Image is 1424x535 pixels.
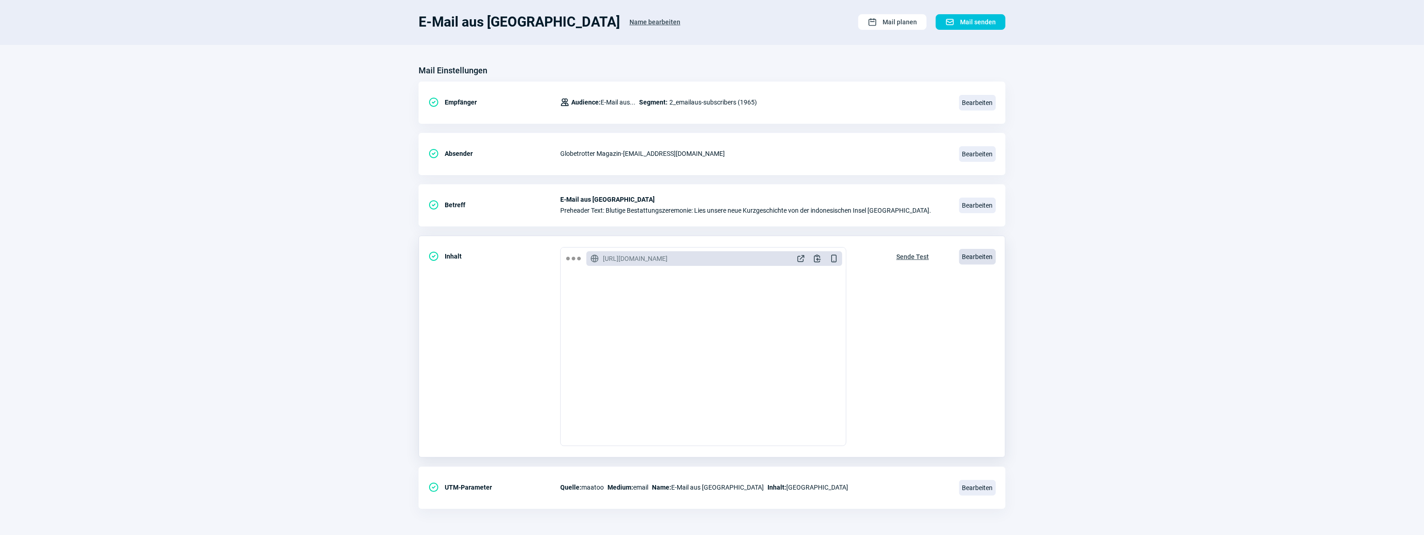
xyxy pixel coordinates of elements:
span: E-Mail aus [GEOGRAPHIC_DATA] [652,482,764,493]
span: Bearbeiten [959,480,996,496]
span: email [607,482,648,493]
span: Segment: [639,97,668,108]
div: 2_emailaus-subscribers (1965) [560,93,757,111]
span: [URL][DOMAIN_NAME] [603,254,668,263]
span: Sende Test [896,249,929,264]
span: Name: [652,484,671,491]
button: Name bearbeiten [620,14,690,30]
span: E-Mail aus [GEOGRAPHIC_DATA] [560,196,948,203]
div: Inhalt [428,247,560,265]
span: Bearbeiten [959,146,996,162]
span: Name bearbeiten [629,15,680,29]
div: Globetrotter Magazin - [EMAIL_ADDRESS][DOMAIN_NAME] [560,144,948,163]
button: Sende Test [887,247,938,265]
span: Mail planen [883,15,917,29]
h3: Mail Einstellungen [419,63,487,78]
span: Bearbeiten [959,198,996,213]
span: maatoo [560,482,604,493]
button: Mail planen [858,14,927,30]
span: Bearbeiten [959,249,996,265]
div: Betreff [428,196,560,214]
span: [GEOGRAPHIC_DATA] [767,482,848,493]
button: Mail senden [936,14,1005,30]
span: Quelle: [560,484,581,491]
div: Empfänger [428,93,560,111]
span: Audience: [571,99,601,106]
span: Preheader Text: Blutige Bestattungszeremonie: Lies unsere neue Kurzgeschichte von der indonesisch... [560,207,948,214]
span: Inhalt: [767,484,786,491]
span: Bearbeiten [959,95,996,110]
span: Medium: [607,484,633,491]
div: Absender [428,144,560,163]
span: Mail senden [960,15,996,29]
h1: E-Mail aus [GEOGRAPHIC_DATA] [419,14,620,30]
div: UTM-Parameter [428,478,560,496]
span: E-Mail aus... [571,97,635,108]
